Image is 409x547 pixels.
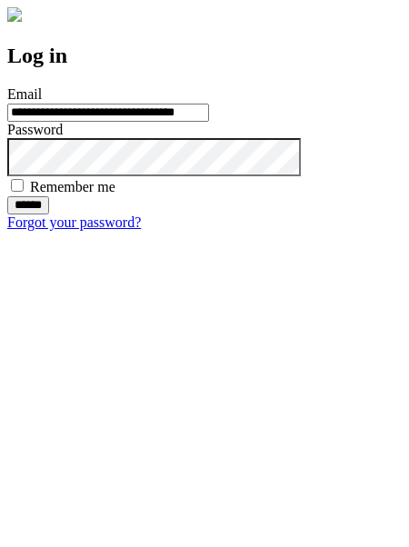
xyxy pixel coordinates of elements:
[7,214,141,230] a: Forgot your password?
[30,179,115,194] label: Remember me
[7,7,22,22] img: logo-4e3dc11c47720685a147b03b5a06dd966a58ff35d612b21f08c02c0306f2b779.png
[7,44,402,68] h2: Log in
[7,86,42,102] label: Email
[7,122,63,137] label: Password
